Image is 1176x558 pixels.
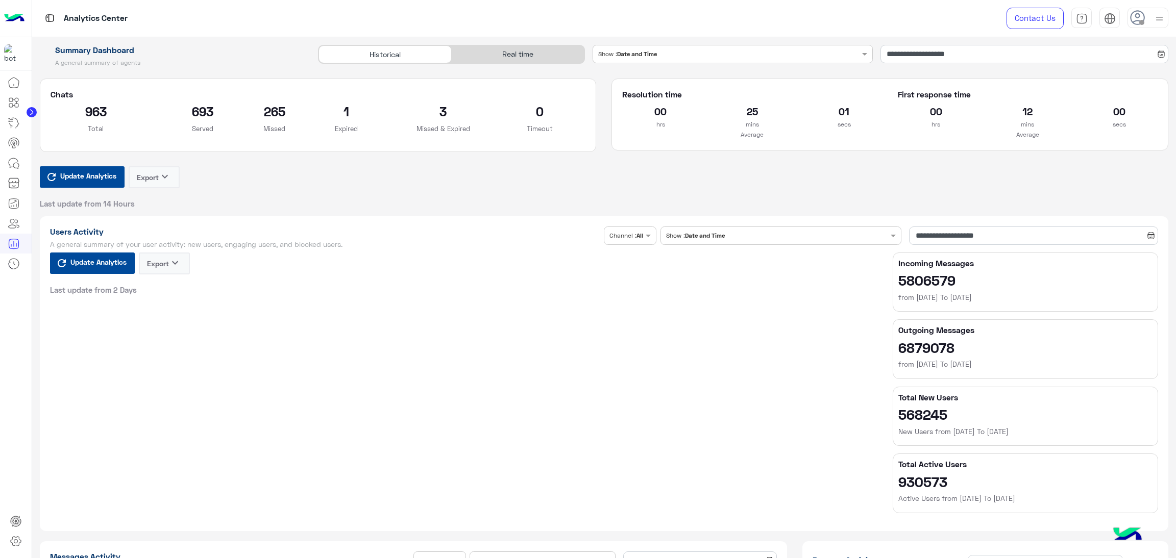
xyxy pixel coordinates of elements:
p: Average [622,130,882,140]
img: tab [1076,13,1088,24]
i: keyboard_arrow_down [159,170,171,183]
span: Update Analytics [68,255,129,269]
img: profile [1153,12,1166,25]
p: Missed [263,123,285,134]
h6: from [DATE] To [DATE] [898,292,1153,302]
span: Last update from 14 Hours [40,198,135,209]
h1: Users Activity [50,226,600,237]
h2: 01 [806,103,883,119]
h2: 3 [407,103,479,119]
h2: 00 [898,103,974,119]
h5: First response time [898,89,1158,99]
div: Historical [318,45,451,63]
p: secs [806,119,883,130]
h5: Chats [51,89,586,99]
button: Exportkeyboard_arrow_down [139,252,190,274]
span: Update Analytics [58,169,119,183]
a: Contact Us [1007,8,1064,29]
p: Missed & Expired [407,123,479,134]
h5: Total Active Users [898,459,1153,469]
h6: from [DATE] To [DATE] [898,359,1153,369]
h6: Active Users from [DATE] To [DATE] [898,493,1153,503]
h2: 12 [989,103,1066,119]
h2: 0 [494,103,585,119]
p: Expired [301,123,392,134]
img: hulul-logo.png [1110,517,1145,553]
h2: 00 [622,103,699,119]
i: keyboard_arrow_down [169,257,181,269]
b: Date and Time [617,50,657,58]
img: Logo [4,8,24,29]
b: Date and Time [685,232,725,239]
h5: Total New Users [898,392,1153,402]
p: Average [898,130,1158,140]
h1: Summary Dashboard [40,45,307,55]
p: mins [989,119,1066,130]
h2: 568245 [898,406,1153,422]
p: secs [1081,119,1158,130]
p: Analytics Center [64,12,128,26]
h5: Outgoing Messages [898,325,1153,335]
h5: Incoming Messages [898,258,1153,268]
div: Real time [452,45,584,63]
h2: 5806579 [898,272,1153,288]
h2: 1 [301,103,392,119]
img: 1403182699927242 [4,44,22,63]
p: Timeout [494,123,585,134]
p: Total [51,123,142,134]
b: All [636,232,643,239]
h2: 00 [1081,103,1158,119]
p: mins [714,119,791,130]
button: Exportkeyboard_arrow_down [129,166,180,188]
p: hrs [898,119,974,130]
a: tab [1071,8,1092,29]
button: Update Analytics [40,166,125,188]
h6: New Users from [DATE] To [DATE] [898,426,1153,437]
h5: Resolution time [622,89,882,99]
h2: 930573 [898,473,1153,490]
h2: 265 [263,103,285,119]
img: tab [1104,13,1116,24]
img: tab [43,12,56,24]
h5: A general summary of your user activity: new users, engaging users, and blocked users. [50,240,600,248]
span: Last update from 2 Days [50,285,137,295]
button: Update Analytics [50,252,135,274]
h2: 6879078 [898,339,1153,356]
h2: 963 [51,103,142,119]
h2: 693 [157,103,248,119]
p: Served [157,123,248,134]
h2: 25 [714,103,791,119]
p: hrs [622,119,699,130]
h5: A general summary of agents [40,59,307,67]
